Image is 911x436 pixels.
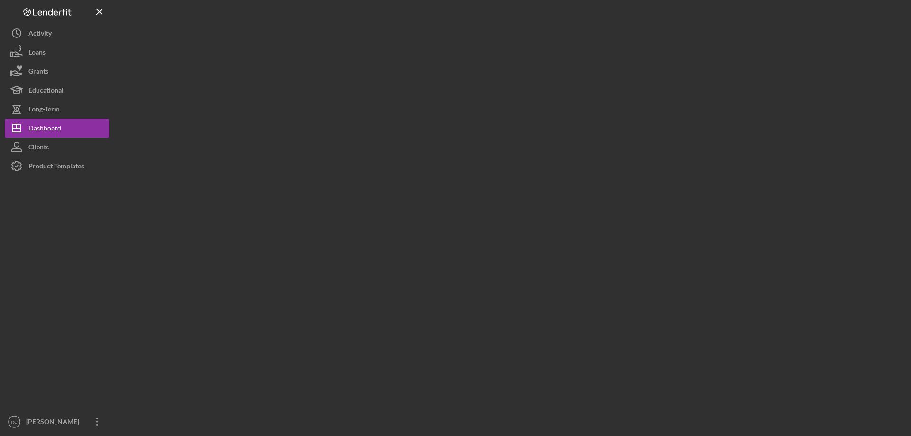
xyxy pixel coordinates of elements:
button: Loans [5,43,109,62]
button: Long-Term [5,100,109,119]
button: Clients [5,138,109,157]
div: Clients [28,138,49,159]
div: Long-Term [28,100,60,121]
button: Grants [5,62,109,81]
button: Educational [5,81,109,100]
div: Dashboard [28,119,61,140]
button: RC[PERSON_NAME] [5,412,109,431]
div: [PERSON_NAME] [24,412,85,434]
button: Product Templates [5,157,109,176]
div: Product Templates [28,157,84,178]
text: RC [11,419,18,425]
div: Activity [28,24,52,45]
button: Activity [5,24,109,43]
button: Dashboard [5,119,109,138]
div: Educational [28,81,64,102]
div: Loans [28,43,46,64]
div: Grants [28,62,48,83]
